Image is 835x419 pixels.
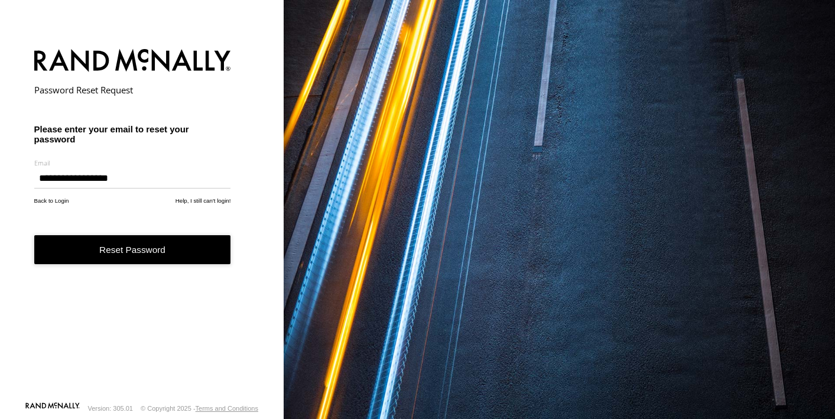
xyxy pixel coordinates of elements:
[34,47,231,77] img: Rand McNally
[196,405,258,412] a: Terms and Conditions
[34,158,231,167] label: Email
[176,197,231,204] a: Help, I still can't login!
[34,124,231,144] h3: Please enter your email to reset your password
[25,402,80,414] a: Visit our Website
[34,197,69,204] a: Back to Login
[34,84,231,96] h2: Password Reset Request
[34,235,231,264] button: Reset Password
[88,405,133,412] div: Version: 305.01
[141,405,258,412] div: © Copyright 2025 -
